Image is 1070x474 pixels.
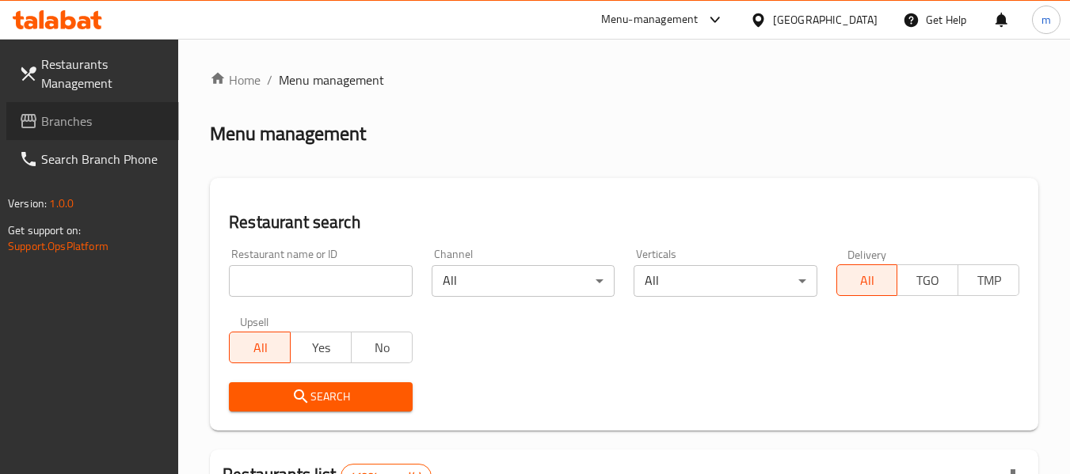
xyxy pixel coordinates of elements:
a: Restaurants Management [6,45,179,102]
div: All [432,265,615,297]
a: Search Branch Phone [6,140,179,178]
h2: Menu management [210,121,366,146]
button: TGO [897,264,958,296]
input: Search for restaurant name or ID.. [229,265,412,297]
button: Yes [290,332,352,363]
label: Delivery [847,248,887,260]
div: Menu-management [601,10,699,29]
li: / [267,70,272,89]
a: Branches [6,102,179,140]
button: Search [229,382,412,411]
span: Search [242,387,399,407]
button: No [351,332,413,363]
span: All [236,336,284,359]
span: Get support on: [8,220,81,241]
div: All [634,265,817,297]
h2: Restaurant search [229,210,1019,234]
span: Version: [8,193,47,214]
span: Search Branch Phone [41,150,166,169]
div: [GEOGRAPHIC_DATA] [773,11,878,28]
button: All [836,264,898,296]
span: TMP [965,269,1013,292]
span: Yes [297,336,345,359]
button: TMP [958,264,1019,296]
button: All [229,332,291,363]
span: All [843,269,892,292]
span: TGO [904,269,952,292]
label: Upsell [240,316,269,327]
span: m [1041,11,1051,28]
a: Support.OpsPlatform [8,236,109,256]
span: Menu management [279,70,384,89]
span: Restaurants Management [41,55,166,93]
nav: breadcrumb [210,70,1038,89]
a: Home [210,70,261,89]
span: 1.0.0 [49,193,74,214]
span: No [358,336,406,359]
span: Branches [41,112,166,131]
